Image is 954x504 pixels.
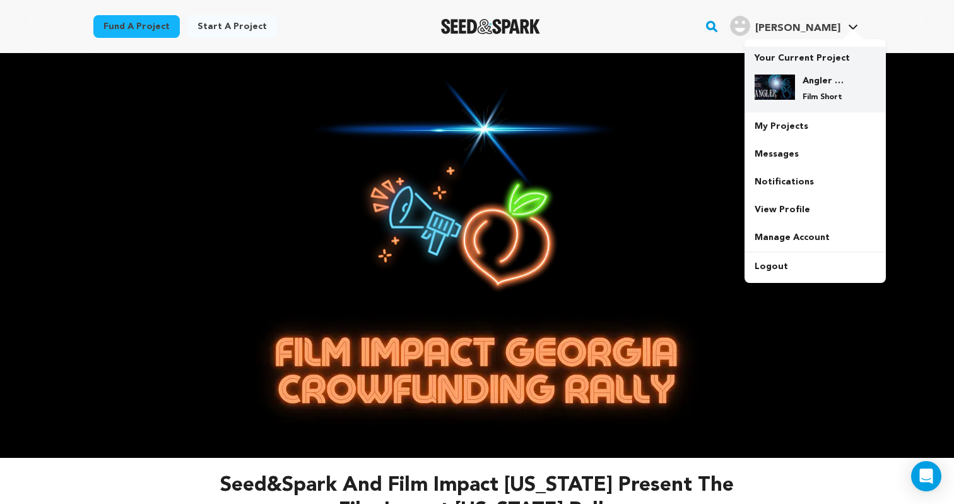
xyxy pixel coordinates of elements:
[441,19,540,34] a: Seed&Spark Homepage
[745,196,886,224] a: View Profile
[441,19,540,34] img: Seed&Spark Logo Dark Mode
[911,461,941,491] div: Open Intercom Messenger
[755,23,840,33] span: [PERSON_NAME]
[745,168,886,196] a: Notifications
[256,304,698,433] img: Film Impact Georgia Headline Image
[755,47,876,64] p: Your Current Project
[745,112,886,140] a: My Projects
[727,13,861,40] span: Braun T.'s Profile
[187,15,277,38] a: Start a project
[745,224,886,251] a: Manage Account
[93,15,180,38] a: Fund a project
[755,75,795,100] img: 0b00fada773a3b39.jpg
[745,253,886,280] a: Logout
[755,47,876,112] a: Your Current Project Angler Film Film Short
[803,75,848,87] h4: Angler Film
[803,92,848,102] p: Film Short
[311,78,643,304] img: Film Impact Georgia Feature Image
[727,13,861,36] a: Braun T.'s Profile
[730,16,840,36] div: Braun T.'s Profile
[745,140,886,168] a: Messages
[730,16,750,36] img: user.png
